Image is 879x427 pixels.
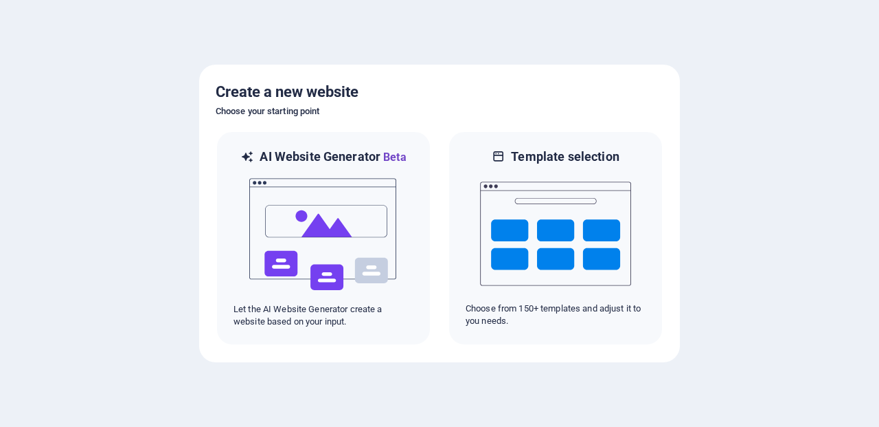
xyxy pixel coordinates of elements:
[466,303,646,327] p: Choose from 150+ templates and adjust it to you needs.
[448,131,663,346] div: Template selectionChoose from 150+ templates and adjust it to you needs.
[233,303,413,328] p: Let the AI Website Generator create a website based on your input.
[216,131,431,346] div: AI Website GeneratorBetaaiLet the AI Website Generator create a website based on your input.
[248,166,399,303] img: ai
[511,149,619,165] h6: Template selection
[216,103,663,120] h6: Choose your starting point
[216,81,663,103] h5: Create a new website
[260,149,406,166] h6: AI Website Generator
[380,151,407,164] span: Beta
